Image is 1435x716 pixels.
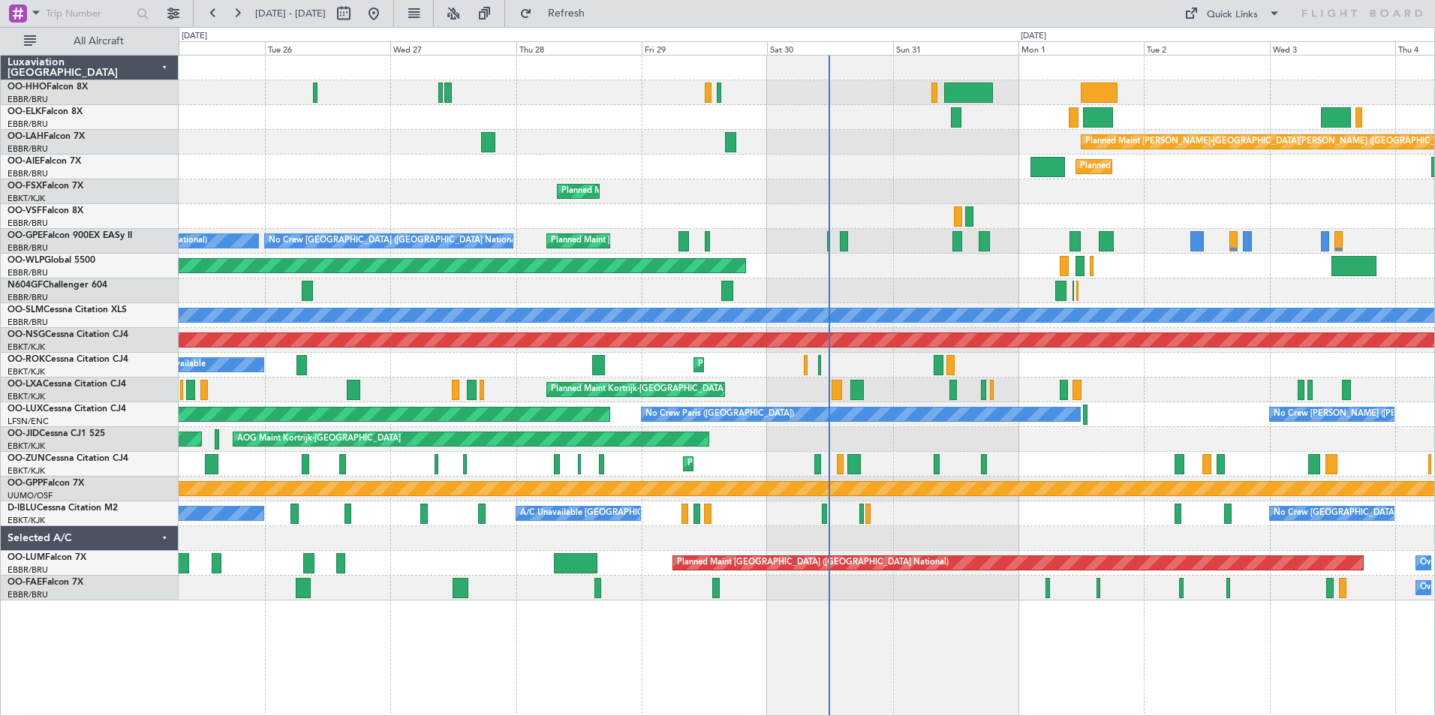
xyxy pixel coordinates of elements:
[8,218,48,229] a: EBBR/BRU
[8,107,41,116] span: OO-ELK
[1207,8,1258,23] div: Quick Links
[1270,41,1395,55] div: Wed 3
[8,281,107,290] a: N604GFChallenger 604
[8,231,43,240] span: OO-GPE
[8,465,45,477] a: EBKT/KJK
[551,378,726,401] div: Planned Maint Kortrijk-[GEOGRAPHIC_DATA]
[17,29,163,53] button: All Aircraft
[255,7,326,20] span: [DATE] - [DATE]
[8,305,44,314] span: OO-SLM
[687,453,862,475] div: Planned Maint Kortrijk-[GEOGRAPHIC_DATA]
[8,182,83,191] a: OO-FSXFalcon 7X
[1144,41,1269,55] div: Tue 2
[8,242,48,254] a: EBBR/BRU
[8,157,40,166] span: OO-AIE
[8,441,45,452] a: EBKT/KJK
[8,490,53,501] a: UUMO/OSF
[8,578,83,587] a: OO-FAEFalcon 7X
[8,366,45,378] a: EBKT/KJK
[8,132,85,141] a: OO-LAHFalcon 7X
[8,454,45,463] span: OO-ZUN
[8,564,48,576] a: EBBR/BRU
[8,193,45,204] a: EBKT/KJK
[1021,30,1046,43] div: [DATE]
[1080,155,1316,178] div: Planned Maint [GEOGRAPHIC_DATA] ([GEOGRAPHIC_DATA])
[182,30,207,43] div: [DATE]
[390,41,516,55] div: Wed 27
[8,317,48,328] a: EBBR/BRU
[265,41,390,55] div: Tue 26
[561,180,736,203] div: Planned Maint Kortrijk-[GEOGRAPHIC_DATA]
[8,405,126,414] a: OO-LUXCessna Citation CJ4
[8,405,43,414] span: OO-LUX
[39,36,158,47] span: All Aircraft
[8,330,128,339] a: OO-NSGCessna Citation CJ4
[513,2,603,26] button: Refresh
[8,429,105,438] a: OO-JIDCessna CJ1 525
[8,206,42,215] span: OO-VSF
[8,553,86,562] a: OO-LUMFalcon 7X
[520,502,760,525] div: A/C Unavailable [GEOGRAPHIC_DATA]-[GEOGRAPHIC_DATA]
[8,330,45,339] span: OO-NSG
[8,281,43,290] span: N604GF
[8,292,48,303] a: EBBR/BRU
[516,41,642,55] div: Thu 28
[8,504,37,513] span: D-IBLU
[8,157,81,166] a: OO-AIEFalcon 7X
[8,231,132,240] a: OO-GPEFalcon 900EX EASy II
[1018,41,1144,55] div: Mon 1
[8,479,43,488] span: OO-GPP
[1177,2,1288,26] button: Quick Links
[8,355,128,364] a: OO-ROKCessna Citation CJ4
[237,428,401,450] div: AOG Maint Kortrijk-[GEOGRAPHIC_DATA]
[642,41,767,55] div: Fri 29
[8,479,84,488] a: OO-GPPFalcon 7X
[269,230,520,252] div: No Crew [GEOGRAPHIC_DATA] ([GEOGRAPHIC_DATA] National)
[8,168,48,179] a: EBBR/BRU
[8,107,83,116] a: OO-ELKFalcon 8X
[8,553,45,562] span: OO-LUM
[8,256,44,265] span: OO-WLP
[8,143,48,155] a: EBBR/BRU
[8,578,42,587] span: OO-FAE
[8,256,95,265] a: OO-WLPGlobal 5500
[8,182,42,191] span: OO-FSX
[8,380,43,389] span: OO-LXA
[8,83,47,92] span: OO-HHO
[8,206,83,215] a: OO-VSFFalcon 8X
[8,380,126,389] a: OO-LXACessna Citation CJ4
[46,2,132,25] input: Trip Number
[8,355,45,364] span: OO-ROK
[8,391,45,402] a: EBKT/KJK
[8,515,45,526] a: EBKT/KJK
[698,353,873,376] div: Planned Maint Kortrijk-[GEOGRAPHIC_DATA]
[8,589,48,600] a: EBBR/BRU
[893,41,1018,55] div: Sun 31
[139,41,264,55] div: Mon 25
[8,454,128,463] a: OO-ZUNCessna Citation CJ4
[8,416,49,427] a: LFSN/ENC
[8,429,39,438] span: OO-JID
[8,94,48,105] a: EBBR/BRU
[8,305,127,314] a: OO-SLMCessna Citation XLS
[8,341,45,353] a: EBKT/KJK
[8,119,48,130] a: EBBR/BRU
[8,504,118,513] a: D-IBLUCessna Citation M2
[8,83,88,92] a: OO-HHOFalcon 8X
[535,8,598,19] span: Refresh
[551,230,823,252] div: Planned Maint [GEOGRAPHIC_DATA] ([GEOGRAPHIC_DATA] National)
[645,403,794,426] div: No Crew Paris ([GEOGRAPHIC_DATA])
[8,132,44,141] span: OO-LAH
[677,552,949,574] div: Planned Maint [GEOGRAPHIC_DATA] ([GEOGRAPHIC_DATA] National)
[8,267,48,278] a: EBBR/BRU
[767,41,892,55] div: Sat 30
